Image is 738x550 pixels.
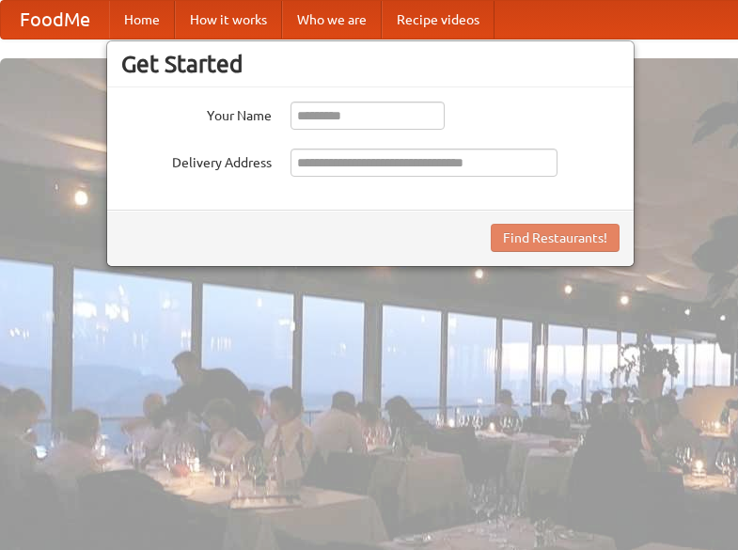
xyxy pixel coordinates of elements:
[121,149,272,172] label: Delivery Address
[121,50,620,78] h3: Get Started
[382,1,495,39] a: Recipe videos
[109,1,175,39] a: Home
[175,1,282,39] a: How it works
[1,1,109,39] a: FoodMe
[282,1,382,39] a: Who we are
[491,224,620,252] button: Find Restaurants!
[121,102,272,125] label: Your Name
